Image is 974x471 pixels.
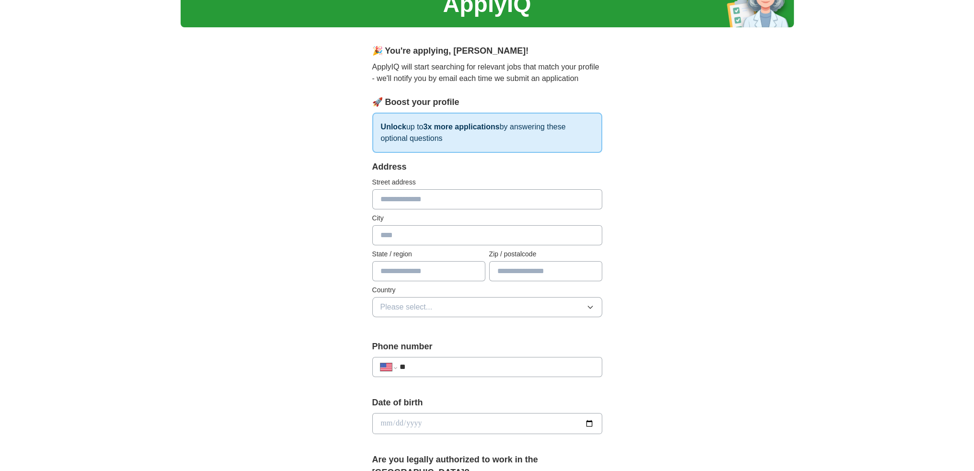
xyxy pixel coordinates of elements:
p: ApplyIQ will start searching for relevant jobs that match your profile - we'll notify you by emai... [372,61,602,84]
div: 🎉 You're applying , [PERSON_NAME] ! [372,45,602,57]
label: Zip / postalcode [489,249,602,259]
label: Country [372,285,602,295]
strong: 3x more applications [423,123,499,131]
label: Date of birth [372,396,602,409]
p: up to by answering these optional questions [372,113,602,153]
button: Please select... [372,297,602,317]
strong: Unlock [381,123,406,131]
div: 🚀 Boost your profile [372,96,602,109]
label: City [372,213,602,223]
label: State / region [372,249,485,259]
label: Street address [372,177,602,187]
label: Phone number [372,340,602,353]
div: Address [372,161,602,173]
span: Please select... [380,301,433,313]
